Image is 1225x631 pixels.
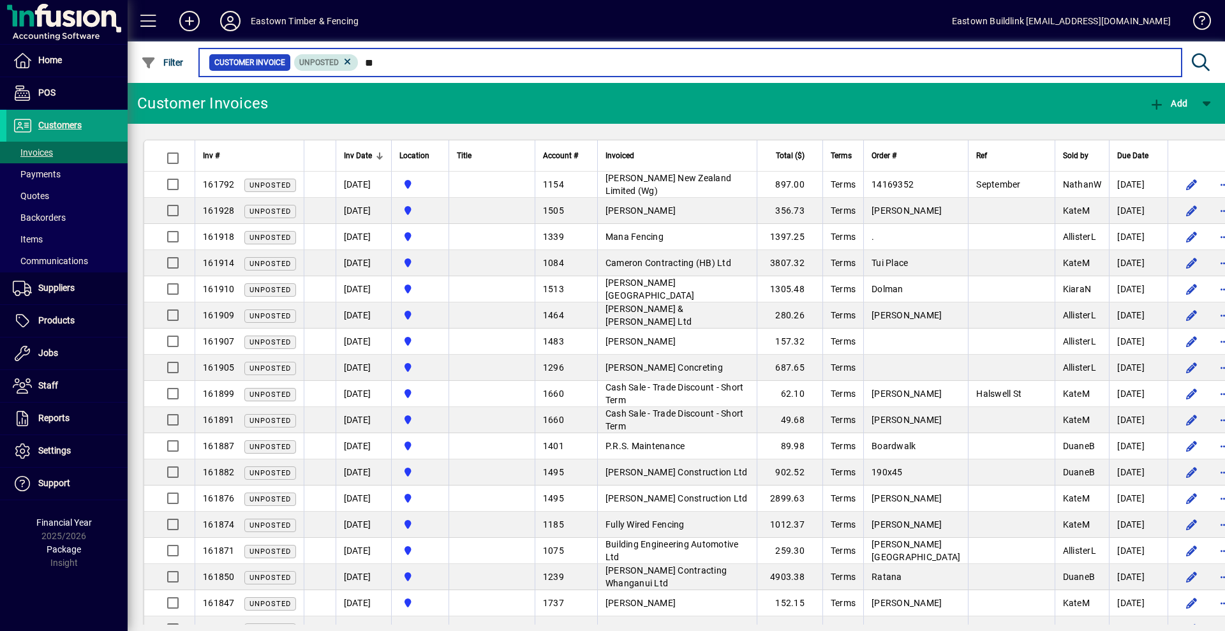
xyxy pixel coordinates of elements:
[952,11,1171,31] div: Eastown Buildlink [EMAIL_ADDRESS][DOMAIN_NAME]
[38,478,70,488] span: Support
[399,177,441,191] span: Holyoake St
[605,493,748,503] span: [PERSON_NAME] Construction Ltd
[1117,149,1160,163] div: Due Date
[203,205,235,216] span: 161928
[38,55,62,65] span: Home
[6,435,128,467] a: Settings
[831,467,856,477] span: Terms
[976,149,987,163] span: Ref
[203,572,235,582] span: 161850
[757,250,822,276] td: 3807.32
[1063,310,1096,320] span: AllisterL
[831,258,856,268] span: Terms
[831,149,852,163] span: Terms
[605,539,739,562] span: Building Engineering Automotive Ltd
[543,493,564,503] span: 1495
[1181,383,1201,404] button: Edit
[976,149,1046,163] div: Ref
[249,207,291,216] span: Unposted
[1063,149,1102,163] div: Sold by
[1063,519,1090,530] span: KateM
[1063,179,1102,189] span: NathanW
[13,212,66,223] span: Backorders
[399,149,429,163] span: Location
[399,360,441,375] span: Holyoake St
[249,286,291,294] span: Unposted
[976,179,1020,189] span: September
[605,408,744,431] span: Cash Sale - Trade Discount - Short Term
[872,149,960,163] div: Order #
[249,390,291,399] span: Unposted
[1063,232,1096,242] span: AllisterL
[543,598,564,608] span: 1737
[399,282,441,296] span: Holyoake St
[605,382,744,405] span: Cash Sale - Trade Discount - Short Term
[1181,200,1201,221] button: Edit
[203,362,235,373] span: 161905
[6,272,128,304] a: Suppliers
[36,517,92,528] span: Financial Year
[543,179,564,189] span: 1154
[1063,598,1090,608] span: KateM
[605,565,727,588] span: [PERSON_NAME] Contracting Whanganui Ltd
[203,284,235,294] span: 161910
[344,149,383,163] div: Inv Date
[1063,415,1090,425] span: KateM
[399,544,441,558] span: Holyoake St
[757,198,822,224] td: 356.73
[251,11,359,31] div: Eastown Timber & Fencing
[203,232,235,242] span: 161918
[38,315,75,325] span: Products
[543,232,564,242] span: 1339
[757,433,822,459] td: 89.98
[605,258,731,268] span: Cameron Contracting (HB) Ltd
[336,486,391,512] td: [DATE]
[543,258,564,268] span: 1084
[1109,590,1168,616] td: [DATE]
[831,205,856,216] span: Terms
[543,389,564,399] span: 1660
[1063,149,1088,163] span: Sold by
[6,370,128,402] a: Staff
[1146,92,1191,115] button: Add
[1181,436,1201,456] button: Edit
[336,250,391,276] td: [DATE]
[872,467,903,477] span: 190x45
[605,205,676,216] span: [PERSON_NAME]
[757,172,822,198] td: 897.00
[249,469,291,477] span: Unposted
[336,276,391,302] td: [DATE]
[872,519,942,530] span: [PERSON_NAME]
[543,149,590,163] div: Account #
[299,58,339,67] span: Unposted
[6,77,128,109] a: POS
[399,465,441,479] span: Holyoake St
[336,564,391,590] td: [DATE]
[831,415,856,425] span: Terms
[831,572,856,582] span: Terms
[336,459,391,486] td: [DATE]
[757,512,822,538] td: 1012.37
[1117,149,1148,163] span: Due Date
[605,336,676,346] span: [PERSON_NAME]
[605,467,748,477] span: [PERSON_NAME] Construction Ltd
[203,598,235,608] span: 161847
[543,310,564,320] span: 1464
[399,230,441,244] span: Holyoake St
[399,596,441,610] span: Holyoake St
[543,284,564,294] span: 1513
[6,468,128,500] a: Support
[831,389,856,399] span: Terms
[1109,433,1168,459] td: [DATE]
[249,574,291,582] span: Unposted
[336,329,391,355] td: [DATE]
[1181,488,1201,509] button: Edit
[399,517,441,531] span: Holyoake St
[831,598,856,608] span: Terms
[141,57,184,68] span: Filter
[210,10,251,33] button: Profile
[1181,331,1201,352] button: Edit
[1063,389,1090,399] span: KateM
[6,207,128,228] a: Backorders
[1109,198,1168,224] td: [DATE]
